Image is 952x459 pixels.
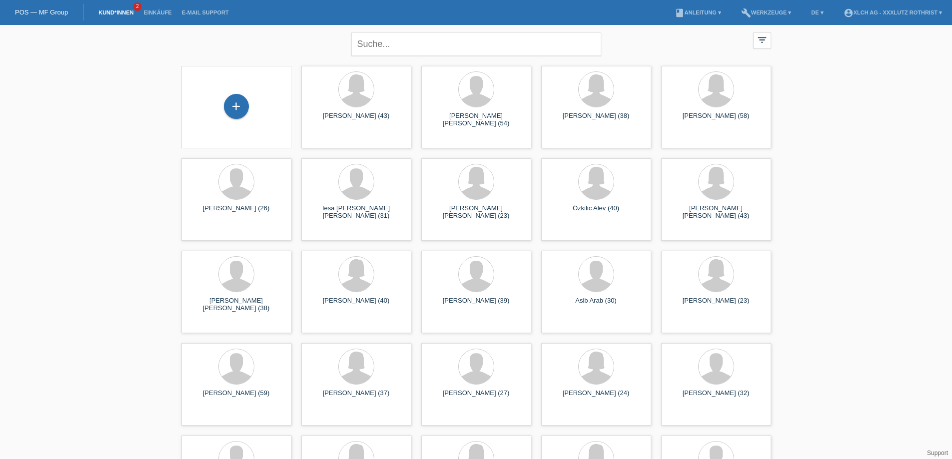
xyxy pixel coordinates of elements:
a: POS — MF Group [15,8,68,16]
div: [PERSON_NAME] (40) [309,297,403,313]
div: [PERSON_NAME] (32) [669,389,763,405]
div: [PERSON_NAME] (59) [189,389,283,405]
div: Asib Arab (30) [549,297,643,313]
div: [PERSON_NAME] [PERSON_NAME] (54) [429,112,523,128]
a: DE ▾ [806,9,828,15]
a: buildWerkzeuge ▾ [736,9,797,15]
div: [PERSON_NAME] (23) [669,297,763,313]
i: account_circle [844,8,854,18]
a: account_circleXLCH AG - XXXLutz Rothrist ▾ [839,9,947,15]
i: filter_list [757,34,768,45]
i: book [675,8,685,18]
div: [PERSON_NAME] (26) [189,204,283,220]
a: E-Mail Support [177,9,234,15]
div: [PERSON_NAME] (38) [549,112,643,128]
div: Kund*in hinzufügen [224,98,248,115]
div: [PERSON_NAME] [PERSON_NAME] (38) [189,297,283,313]
a: Einkäufe [138,9,176,15]
span: 2 [133,2,141,11]
div: Iesa [PERSON_NAME] [PERSON_NAME] (31) [309,204,403,220]
input: Suche... [351,32,601,56]
i: build [741,8,751,18]
div: [PERSON_NAME] [PERSON_NAME] (43) [669,204,763,220]
a: bookAnleitung ▾ [670,9,726,15]
div: Özkilic Alev (40) [549,204,643,220]
a: Kund*innen [93,9,138,15]
div: [PERSON_NAME] (27) [429,389,523,405]
div: [PERSON_NAME] [PERSON_NAME] (23) [429,204,523,220]
div: [PERSON_NAME] (43) [309,112,403,128]
a: Support [927,450,948,457]
div: [PERSON_NAME] (58) [669,112,763,128]
div: [PERSON_NAME] (39) [429,297,523,313]
div: [PERSON_NAME] (24) [549,389,643,405]
div: [PERSON_NAME] (37) [309,389,403,405]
